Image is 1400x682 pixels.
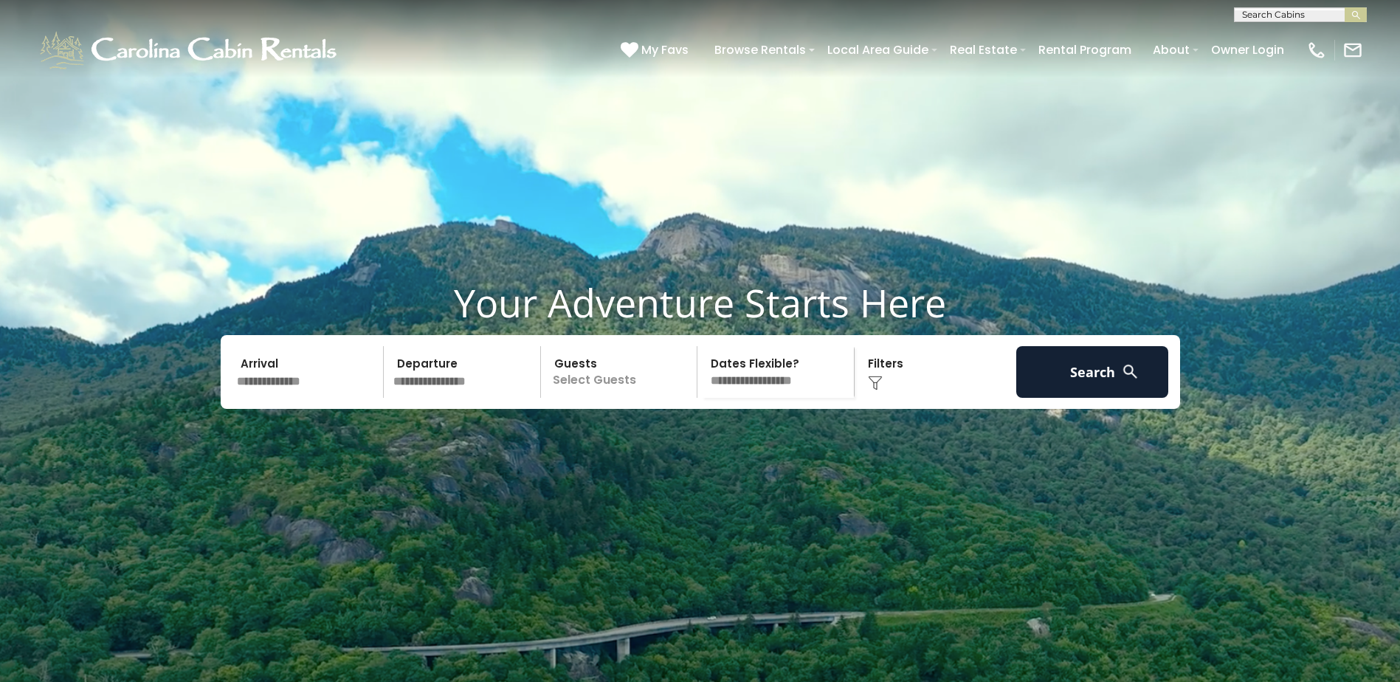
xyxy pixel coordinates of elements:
a: Real Estate [942,37,1024,63]
a: About [1145,37,1197,63]
p: Select Guests [545,346,697,398]
a: Rental Program [1031,37,1139,63]
h1: Your Adventure Starts Here [11,280,1389,325]
a: Owner Login [1204,37,1292,63]
img: phone-regular-white.png [1306,40,1327,61]
img: search-regular-white.png [1121,362,1139,381]
span: My Favs [641,41,689,59]
img: White-1-1-2.png [37,28,343,72]
a: My Favs [621,41,692,60]
button: Search [1016,346,1169,398]
a: Browse Rentals [707,37,813,63]
img: mail-regular-white.png [1342,40,1363,61]
img: filter--v1.png [868,376,883,390]
a: Local Area Guide [820,37,936,63]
